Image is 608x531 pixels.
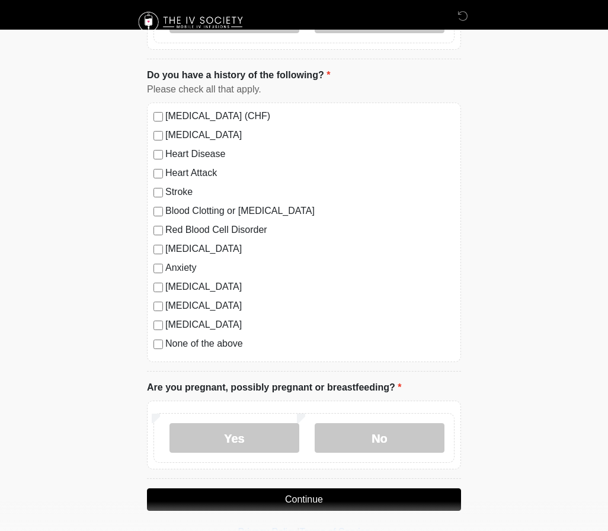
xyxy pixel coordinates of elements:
[147,380,401,395] label: Are you pregnant, possibly pregnant or breastfeeding?
[315,423,444,453] label: No
[147,488,461,511] button: Continue
[153,321,163,330] input: [MEDICAL_DATA]
[153,169,163,178] input: Heart Attack
[165,109,455,123] label: [MEDICAL_DATA] (CHF)
[165,204,455,218] label: Blood Clotting or [MEDICAL_DATA]
[165,318,455,332] label: [MEDICAL_DATA]
[153,283,163,292] input: [MEDICAL_DATA]
[165,242,455,256] label: [MEDICAL_DATA]
[165,147,455,161] label: Heart Disease
[165,299,455,313] label: [MEDICAL_DATA]
[165,185,455,199] label: Stroke
[165,280,455,294] label: [MEDICAL_DATA]
[153,112,163,121] input: [MEDICAL_DATA] (CHF)
[165,128,455,142] label: [MEDICAL_DATA]
[153,226,163,235] input: Red Blood Cell Disorder
[153,245,163,254] input: [MEDICAL_DATA]
[165,261,455,275] label: Anxiety
[153,302,163,311] input: [MEDICAL_DATA]
[153,188,163,197] input: Stroke
[153,207,163,216] input: Blood Clotting or [MEDICAL_DATA]
[165,166,455,180] label: Heart Attack
[169,423,299,453] label: Yes
[147,82,461,97] div: Please check all that apply.
[153,131,163,140] input: [MEDICAL_DATA]
[153,150,163,159] input: Heart Disease
[165,337,455,351] label: None of the above
[147,68,330,82] label: Do you have a history of the following?
[135,9,248,36] img: The IV Society Logo
[153,340,163,349] input: None of the above
[165,223,455,237] label: Red Blood Cell Disorder
[153,264,163,273] input: Anxiety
